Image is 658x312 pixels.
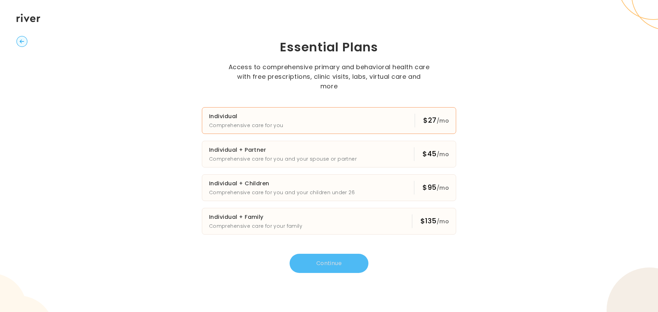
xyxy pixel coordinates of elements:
button: Continue [290,254,368,273]
div: $95 [423,183,449,193]
h3: Individual + Partner [209,145,357,155]
div: $45 [423,149,449,159]
button: IndividualComprehensive care for you$27/mo [202,107,456,134]
span: /mo [437,217,449,225]
h1: Essential Plans [170,39,488,55]
p: Comprehensive care for you and your children under 26 [209,188,355,197]
h3: Individual + Children [209,179,355,188]
h3: Individual [209,112,283,121]
h3: Individual + Family [209,212,302,222]
button: Individual + ChildrenComprehensive care for you and your children under 26$95/mo [202,174,456,201]
div: $27 [423,115,449,126]
span: /mo [437,150,449,158]
div: $135 [421,216,449,226]
button: Individual + FamilyComprehensive care for your family$135/mo [202,208,456,235]
span: /mo [437,184,449,192]
p: Comprehensive care for your family [209,222,302,230]
p: Access to comprehensive primary and behavioral health care with free prescriptions, clinic visits... [228,62,430,91]
p: Comprehensive care for you and your spouse or partner [209,155,357,163]
button: Individual + PartnerComprehensive care for you and your spouse or partner$45/mo [202,141,456,167]
p: Comprehensive care for you [209,121,283,129]
span: /mo [437,117,449,125]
